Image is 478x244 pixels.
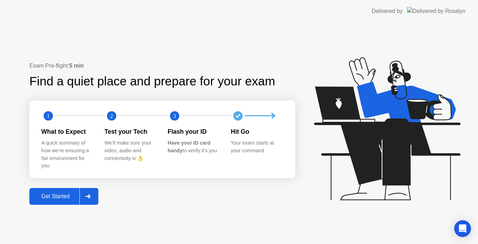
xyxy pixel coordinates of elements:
div: Flash your ID [168,127,220,136]
button: Get Started [29,188,98,205]
div: Hit Go [231,127,283,136]
div: Open Intercom Messenger [454,220,471,237]
b: Have your ID card handy [168,140,210,153]
div: Find a quiet place and prepare for your exam [29,72,276,91]
text: 3 [173,113,176,119]
div: We’ll make sure your video, audio and connectivity is 👌 [105,139,157,162]
text: 2 [110,113,113,119]
div: Test your Tech [105,127,157,136]
div: Delivered by [372,7,403,15]
div: Exam Pre-flight: [29,62,295,70]
div: A quick summary of how we’re ensuring a fair environment for you [41,139,93,169]
div: Your exam starts at your command [231,139,283,154]
img: Delivered by Rosalyn [407,7,465,15]
div: What to Expect [41,127,93,136]
div: to verify it’s you [168,139,220,154]
div: Get Started [31,193,79,200]
text: 1 [47,113,50,119]
b: 5 min [69,63,84,69]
